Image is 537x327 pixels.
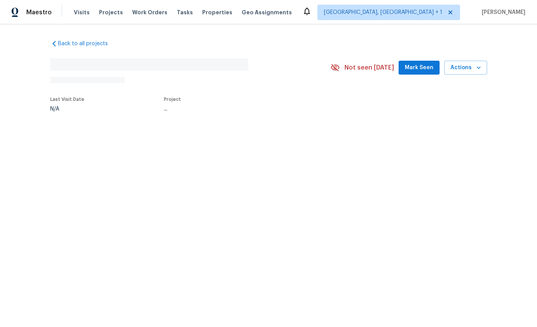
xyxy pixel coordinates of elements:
a: Back to all projects [50,40,124,48]
span: [GEOGRAPHIC_DATA], [GEOGRAPHIC_DATA] + 1 [324,9,442,16]
span: Maestro [26,9,52,16]
div: ... [164,106,312,112]
span: Not seen [DATE] [344,64,394,72]
span: Work Orders [132,9,167,16]
span: Actions [450,63,481,73]
span: Last Visit Date [50,97,84,102]
button: Actions [444,61,487,75]
span: Visits [74,9,90,16]
span: Project [164,97,181,102]
span: Properties [202,9,232,16]
span: Tasks [177,10,193,15]
span: Mark Seen [405,63,433,73]
span: Geo Assignments [242,9,292,16]
span: Projects [99,9,123,16]
div: N/A [50,106,84,112]
span: [PERSON_NAME] [479,9,525,16]
button: Mark Seen [399,61,440,75]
